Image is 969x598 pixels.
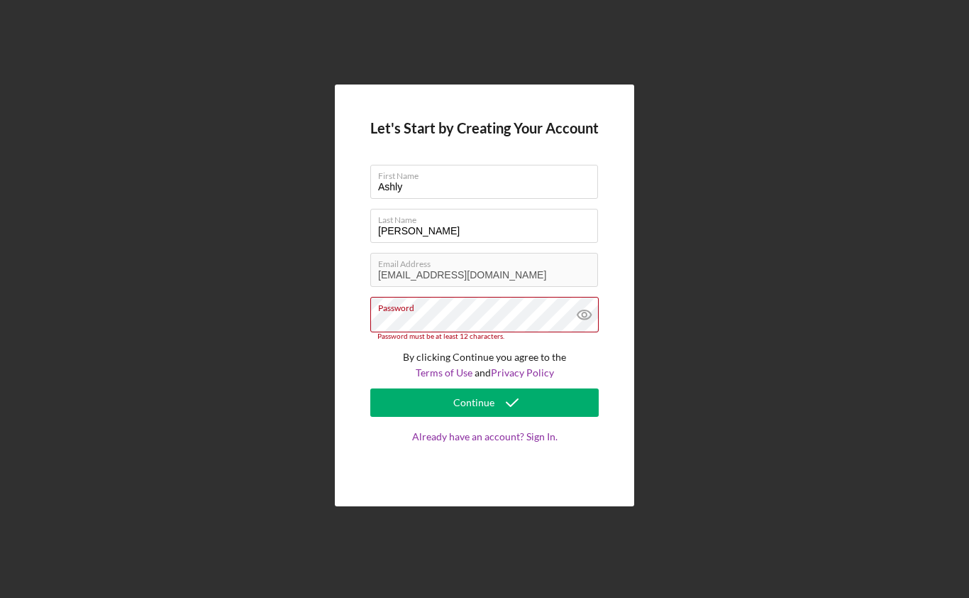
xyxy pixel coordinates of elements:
h4: Let's Start by Creating Your Account [370,120,599,136]
div: Password must be at least 12 characters. [370,332,599,341]
a: Privacy Policy [491,366,554,379]
button: Continue [370,388,599,417]
p: By clicking Continue you agree to the and [370,349,599,381]
label: Last Name [378,210,598,225]
label: Password [378,298,598,313]
label: Email Address [378,254,598,269]
div: Continue [453,388,494,417]
label: First Name [378,165,598,181]
a: Terms of Use [416,366,472,379]
a: Already have an account? Sign In. [370,431,599,471]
